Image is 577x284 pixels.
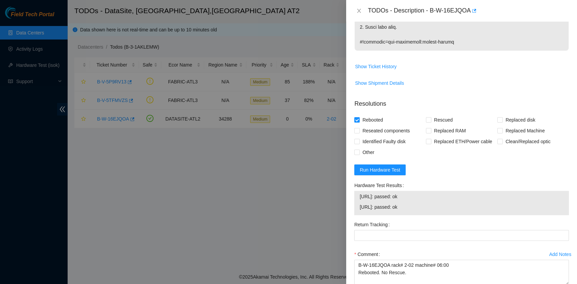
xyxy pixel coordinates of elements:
[355,63,396,70] span: Show Ticket History
[354,249,383,260] label: Comment
[355,79,404,87] span: Show Shipment Details
[360,125,412,136] span: Reseated components
[431,125,468,136] span: Replaced RAM
[360,114,386,125] span: Rebooted
[355,61,397,72] button: Show Ticket History
[431,136,495,147] span: Replaced ETH/Power cable
[360,193,563,200] span: [URL]: passed: ok
[355,78,404,88] button: Show Shipment Details
[503,114,538,125] span: Replaced disk
[356,8,362,14] span: close
[354,94,569,108] p: Resolutions
[354,219,392,230] label: Return Tracking
[354,230,569,241] input: Return Tracking
[549,252,571,257] div: Add Notes
[360,147,377,158] span: Other
[360,136,408,147] span: Identified Faulty disk
[360,166,400,174] span: Run Hardware Test
[368,5,569,16] div: TODOs - Description - B-W-16EJQOA
[503,136,553,147] span: Clean/Replaced optic
[354,164,406,175] button: Run Hardware Test
[354,8,364,14] button: Close
[503,125,547,136] span: Replaced Machine
[431,114,455,125] span: Rescued
[354,180,406,191] label: Hardware Test Results
[360,203,563,211] span: [URL]: passed: ok
[549,249,572,260] button: Add Notes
